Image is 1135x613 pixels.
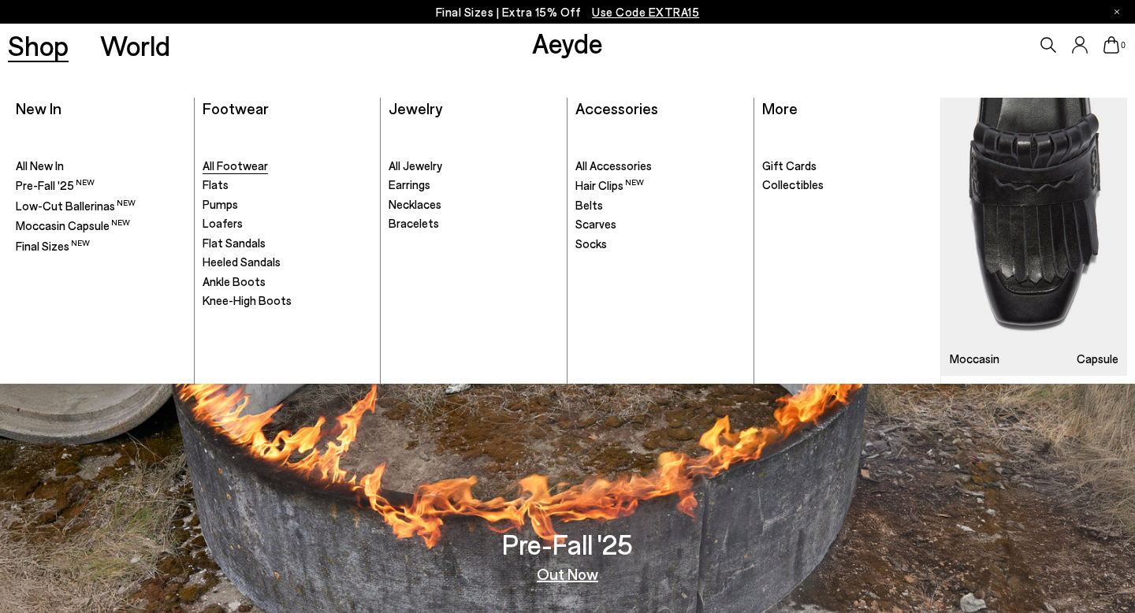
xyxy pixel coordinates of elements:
[16,178,95,192] span: Pre-Fall '25
[575,217,746,232] a: Scarves
[575,177,746,194] a: Hair Clips
[16,238,186,254] a: Final Sizes
[575,236,746,252] a: Socks
[100,32,170,59] a: World
[203,158,373,174] a: All Footwear
[16,239,90,253] span: Final Sizes
[16,158,186,174] a: All New In
[1077,353,1118,365] h3: Capsule
[203,293,292,307] span: Knee-High Boots
[575,158,746,174] a: All Accessories
[389,197,559,213] a: Necklaces
[203,274,373,290] a: Ankle Boots
[389,158,559,174] a: All Jewelry
[575,198,603,212] span: Belts
[203,216,373,232] a: Loafers
[16,218,130,232] span: Moccasin Capsule
[203,197,238,211] span: Pumps
[941,98,1127,376] img: Mobile_e6eede4d-78b8-4bd1-ae2a-4197e375e133_900x.jpg
[537,566,598,581] a: Out Now
[575,98,658,117] a: Accessories
[502,530,633,558] h3: Pre-Fall '25
[203,177,229,191] span: Flats
[389,197,441,211] span: Necklaces
[8,32,69,59] a: Shop
[575,217,616,231] span: Scarves
[389,177,430,191] span: Earrings
[762,158,817,173] span: Gift Cards
[203,293,373,309] a: Knee-High Boots
[203,236,373,251] a: Flat Sandals
[762,177,933,193] a: Collectibles
[203,254,281,269] span: Heeled Sandals
[16,198,186,214] a: Low-Cut Ballerinas
[575,236,607,251] span: Socks
[203,177,373,193] a: Flats
[203,216,243,230] span: Loafers
[16,158,64,173] span: All New In
[1119,41,1127,50] span: 0
[592,5,699,19] span: Navigate to /collections/ss25-final-sizes
[16,98,61,117] a: New In
[203,254,373,270] a: Heeled Sandals
[950,353,999,365] h3: Moccasin
[389,98,442,117] a: Jewelry
[941,98,1127,376] a: Moccasin Capsule
[1103,36,1119,54] a: 0
[762,98,798,117] a: More
[16,199,136,213] span: Low-Cut Ballerinas
[389,158,442,173] span: All Jewelry
[389,216,559,232] a: Bracelets
[762,158,933,174] a: Gift Cards
[532,26,603,59] a: Aeyde
[575,178,644,192] span: Hair Clips
[389,177,559,193] a: Earrings
[203,98,269,117] a: Footwear
[575,198,746,214] a: Belts
[436,2,700,22] p: Final Sizes | Extra 15% Off
[16,217,186,234] a: Moccasin Capsule
[203,274,266,288] span: Ankle Boots
[389,216,439,230] span: Bracelets
[16,177,186,194] a: Pre-Fall '25
[203,197,373,213] a: Pumps
[203,158,268,173] span: All Footwear
[762,177,824,191] span: Collectibles
[575,158,652,173] span: All Accessories
[203,236,266,250] span: Flat Sandals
